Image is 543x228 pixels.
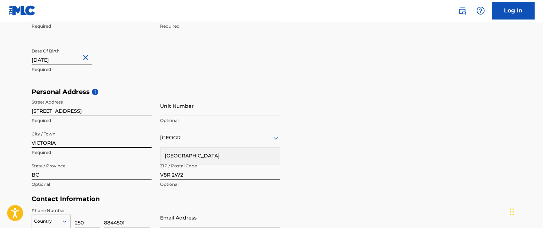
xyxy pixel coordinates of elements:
[510,201,514,222] div: Drag
[32,149,152,156] p: Required
[160,117,280,124] p: Optional
[160,23,280,29] p: Required
[32,195,280,203] h5: Contact Information
[92,89,98,95] span: i
[32,23,152,29] p: Required
[32,88,511,96] h5: Personal Address
[473,4,488,18] div: Help
[508,194,543,228] iframe: Chat Widget
[32,66,152,73] p: Required
[81,47,92,68] button: Close
[492,2,534,20] a: Log In
[160,181,280,188] p: Optional
[9,5,36,16] img: MLC Logo
[476,6,485,15] img: help
[458,6,466,15] img: search
[455,4,469,18] a: Public Search
[160,148,280,164] div: [GEOGRAPHIC_DATA]
[32,181,152,188] p: Optional
[32,117,152,124] p: Required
